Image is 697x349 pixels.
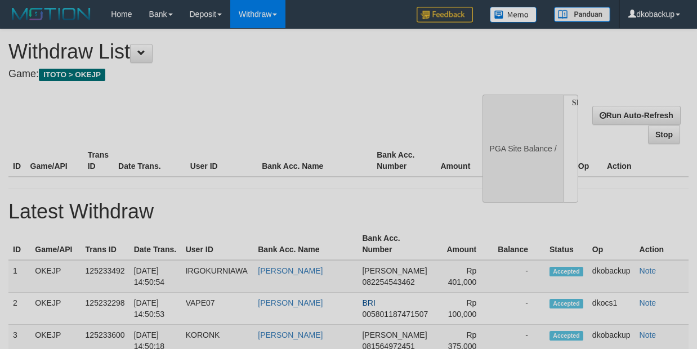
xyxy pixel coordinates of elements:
[8,69,453,80] h4: Game:
[129,260,181,293] td: [DATE] 14:50:54
[549,267,583,276] span: Accepted
[258,330,323,339] a: [PERSON_NAME]
[588,293,635,325] td: dkocs1
[640,298,656,307] a: Note
[362,310,428,319] span: 005801187471507
[640,330,656,339] a: Note
[493,260,545,293] td: -
[549,299,583,308] span: Accepted
[640,266,656,275] a: Note
[258,266,323,275] a: [PERSON_NAME]
[635,228,689,260] th: Action
[30,260,81,293] td: OKEJP
[39,69,105,81] span: ITOTO > OKEJP
[648,125,680,144] a: Stop
[549,331,583,341] span: Accepted
[8,145,26,177] th: ID
[257,145,372,177] th: Bank Acc. Name
[8,293,30,325] td: 2
[362,278,414,287] span: 082254543462
[181,293,254,325] td: VAPE07
[258,298,323,307] a: [PERSON_NAME]
[8,41,453,63] h1: Withdraw List
[602,145,689,177] th: Action
[482,95,564,203] div: PGA Site Balance /
[490,7,537,23] img: Button%20Memo.svg
[574,145,602,177] th: Op
[8,228,30,260] th: ID
[432,260,493,293] td: Rp 401,000
[545,228,588,260] th: Status
[362,298,375,307] span: BRI
[417,7,473,23] img: Feedback.jpg
[114,145,186,177] th: Date Trans.
[8,260,30,293] td: 1
[81,293,129,325] td: 125232298
[81,260,129,293] td: 125233492
[81,228,129,260] th: Trans ID
[592,106,681,125] a: Run Auto-Refresh
[432,293,493,325] td: Rp 100,000
[362,266,427,275] span: [PERSON_NAME]
[30,228,81,260] th: Game/API
[554,7,610,22] img: panduan.png
[372,145,430,177] th: Bank Acc. Number
[432,228,493,260] th: Amount
[8,6,94,23] img: MOTION_logo.png
[358,228,432,260] th: Bank Acc. Number
[8,200,689,223] h1: Latest Withdraw
[181,260,254,293] td: IRGOKURNIAWA
[186,145,258,177] th: User ID
[129,228,181,260] th: Date Trans.
[588,228,635,260] th: Op
[30,293,81,325] td: OKEJP
[493,228,545,260] th: Balance
[181,228,254,260] th: User ID
[129,293,181,325] td: [DATE] 14:50:53
[253,228,358,260] th: Bank Acc. Name
[493,293,545,325] td: -
[83,145,114,177] th: Trans ID
[362,330,427,339] span: [PERSON_NAME]
[588,260,635,293] td: dkobackup
[430,145,487,177] th: Amount
[26,145,83,177] th: Game/API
